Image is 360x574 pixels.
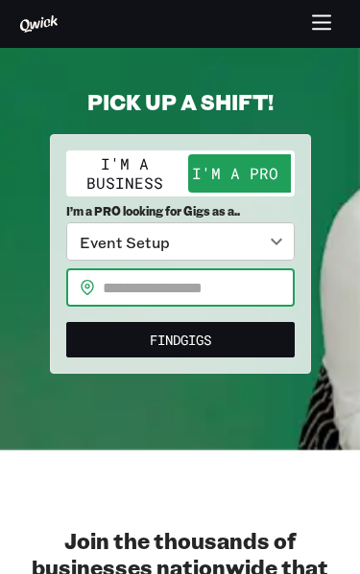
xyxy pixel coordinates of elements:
[66,204,295,218] span: I’m a PRO looking for Gigs as a..
[70,154,180,193] button: I'm a Business
[180,154,291,193] button: I'm a Pro
[50,88,311,115] h2: PICK UP A SHIFT!
[66,222,295,261] div: Event Setup
[66,322,295,357] button: FindGigs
